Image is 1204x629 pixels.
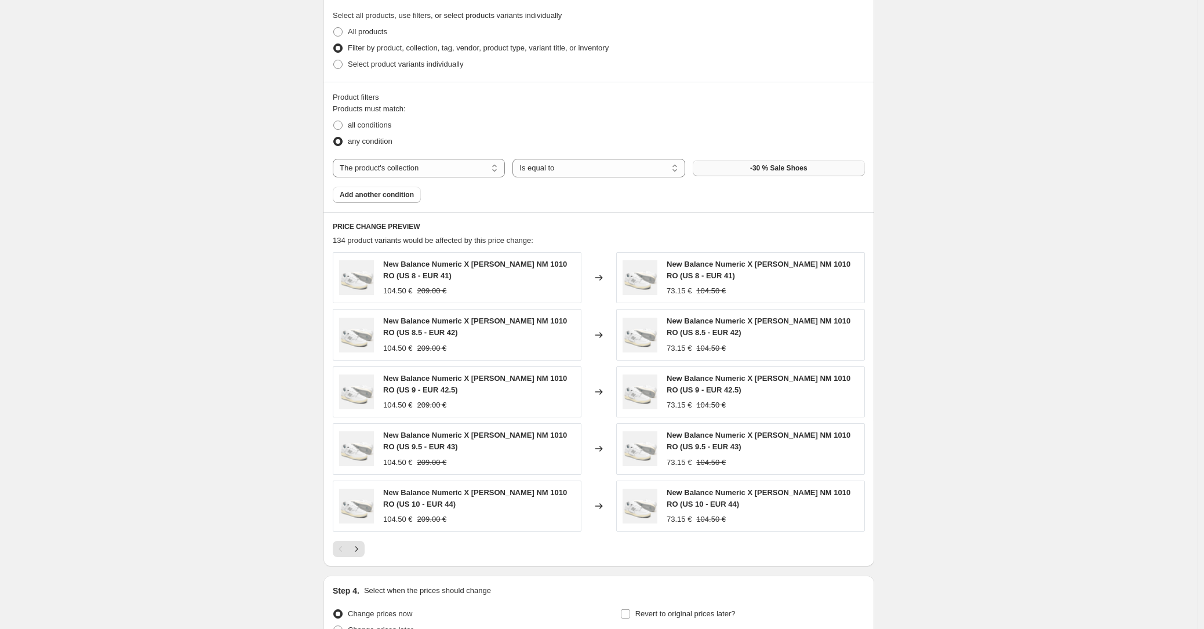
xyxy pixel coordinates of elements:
[417,343,447,354] strike: 209.00 €
[417,457,447,468] strike: 209.00 €
[667,399,692,411] div: 73.15 €
[383,399,413,411] div: 104.50 €
[348,137,392,146] span: any condition
[667,374,850,394] span: New Balance Numeric X [PERSON_NAME] NM 1010 RO (US 9 - EUR 42.5)
[333,222,865,231] h6: PRICE CHANGE PREVIEW
[348,27,387,36] span: All products
[623,260,657,295] img: S123_NM1010RO_11811_80x.png
[348,60,463,68] span: Select product variants individually
[417,514,447,525] strike: 209.00 €
[623,431,657,466] img: S123_NM1010RO_11811_80x.png
[417,285,447,297] strike: 209.00 €
[383,514,413,525] div: 104.50 €
[696,343,726,354] strike: 104.50 €
[667,317,850,337] span: New Balance Numeric X [PERSON_NAME] NM 1010 RO (US 8.5 - EUR 42)
[348,609,412,618] span: Change prices now
[348,121,391,129] span: all conditions
[696,457,726,468] strike: 104.50 €
[339,375,374,409] img: S123_NM1010RO_11811_80x.png
[364,585,491,597] p: Select when the prices should change
[383,488,567,508] span: New Balance Numeric X [PERSON_NAME] NM 1010 RO (US 10 - EUR 44)
[340,190,414,199] span: Add another condition
[333,187,421,203] button: Add another condition
[667,457,692,468] div: 73.15 €
[417,399,447,411] strike: 209.00 €
[750,163,807,173] span: -30 % Sale Shoes
[696,514,726,525] strike: 104.50 €
[667,514,692,525] div: 73.15 €
[383,457,413,468] div: 104.50 €
[635,609,736,618] span: Revert to original prices later?
[339,489,374,523] img: S123_NM1010RO_11811_80x.png
[667,488,850,508] span: New Balance Numeric X [PERSON_NAME] NM 1010 RO (US 10 - EUR 44)
[693,160,865,176] button: -30 % Sale Shoes
[339,260,374,295] img: S123_NM1010RO_11811_80x.png
[333,104,406,113] span: Products must match:
[383,317,567,337] span: New Balance Numeric X [PERSON_NAME] NM 1010 RO (US 8.5 - EUR 42)
[333,585,359,597] h2: Step 4.
[667,285,692,297] div: 73.15 €
[667,431,850,451] span: New Balance Numeric X [PERSON_NAME] NM 1010 RO (US 9.5 - EUR 43)
[333,541,365,557] nav: Pagination
[383,285,413,297] div: 104.50 €
[696,285,726,297] strike: 104.50 €
[348,541,365,557] button: Next
[383,431,567,451] span: New Balance Numeric X [PERSON_NAME] NM 1010 RO (US 9.5 - EUR 43)
[623,318,657,352] img: S123_NM1010RO_11811_80x.png
[383,374,567,394] span: New Balance Numeric X [PERSON_NAME] NM 1010 RO (US 9 - EUR 42.5)
[667,260,850,280] span: New Balance Numeric X [PERSON_NAME] NM 1010 RO (US 8 - EUR 41)
[339,318,374,352] img: S123_NM1010RO_11811_80x.png
[333,236,533,245] span: 134 product variants would be affected by this price change:
[667,343,692,354] div: 73.15 €
[333,11,562,20] span: Select all products, use filters, or select products variants individually
[383,260,567,280] span: New Balance Numeric X [PERSON_NAME] NM 1010 RO (US 8 - EUR 41)
[696,399,726,411] strike: 104.50 €
[383,343,413,354] div: 104.50 €
[623,375,657,409] img: S123_NM1010RO_11811_80x.png
[333,92,865,103] div: Product filters
[348,43,609,52] span: Filter by product, collection, tag, vendor, product type, variant title, or inventory
[623,489,657,523] img: S123_NM1010RO_11811_80x.png
[339,431,374,466] img: S123_NM1010RO_11811_80x.png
